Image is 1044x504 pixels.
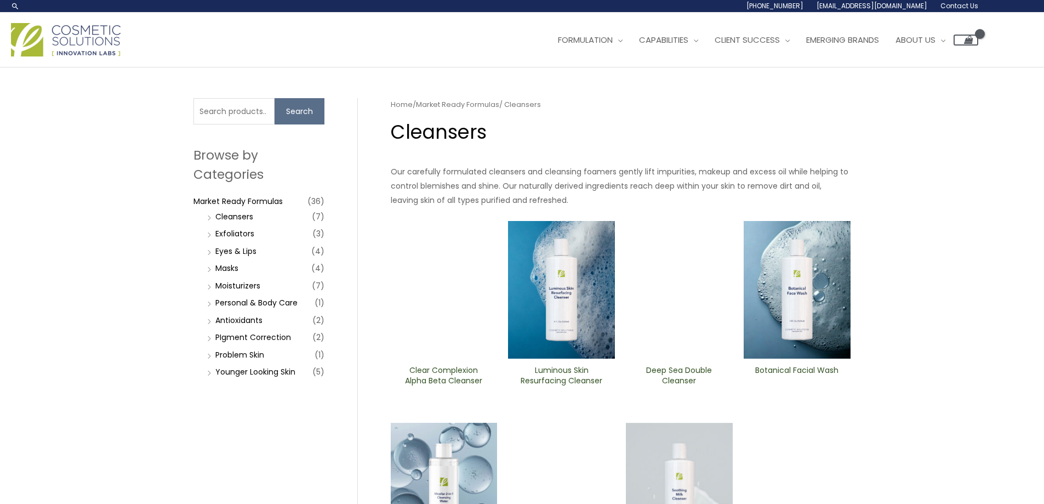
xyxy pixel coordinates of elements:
a: Search icon link [11,2,20,10]
img: Botanical Facial Wash [744,221,851,359]
a: Problem Skin [215,349,264,360]
a: Client Success [706,24,798,56]
a: Market Ready Formulas [416,99,499,110]
span: Capabilities [639,34,688,46]
span: (1) [315,347,324,363]
a: Personal & Body Care [215,297,298,308]
a: Antioxidants [215,315,263,326]
span: Contact Us [940,1,978,10]
h2: Browse by Categories [193,146,324,183]
a: Market Ready Formulas [193,196,283,207]
a: Younger Looking Skin [215,366,295,377]
a: Luminous Skin Resurfacing ​Cleanser [517,365,606,390]
span: Formulation [558,34,613,46]
a: Eyes & Lips [215,246,256,257]
h2: Luminous Skin Resurfacing ​Cleanser [517,365,606,386]
span: Emerging Brands [806,34,879,46]
a: Emerging Brands [798,24,887,56]
a: Deep Sea Double Cleanser [635,365,723,390]
span: (7) [312,209,324,224]
span: [PHONE_NUMBER] [746,1,803,10]
h2: Clear Complexion Alpha Beta ​Cleanser [400,365,488,386]
a: View Shopping Cart, empty [954,35,978,46]
a: About Us [887,24,954,56]
h2: Botanical Facial Wash [753,365,841,386]
input: Search products… [193,98,275,124]
nav: Breadcrumb [391,98,851,111]
span: (2) [312,330,324,345]
a: Masks [215,263,238,274]
span: (7) [312,278,324,293]
span: About Us [895,34,935,46]
button: Search [275,98,324,124]
span: Client Success [715,34,780,46]
a: Cleansers [215,211,253,222]
a: Formulation [550,24,631,56]
span: (2) [312,313,324,328]
img: Clear Complexion Alpha Beta ​Cleanser [391,221,498,359]
a: PIgment Correction [215,332,291,343]
a: Moisturizers [215,280,260,291]
p: Our carefully formulated cleansers and cleansing foamers gently lift impurities, makeup and exces... [391,165,851,207]
span: (4) [311,261,324,276]
span: (1) [315,295,324,310]
span: (4) [311,243,324,259]
a: Exfoliators [215,228,254,239]
a: Home [391,99,413,110]
nav: Site Navigation [541,24,978,56]
img: Deep Sea Double Cleanser [626,221,733,359]
img: Luminous Skin Resurfacing ​Cleanser [508,221,615,359]
a: Clear Complexion Alpha Beta ​Cleanser [400,365,488,390]
span: (5) [312,364,324,380]
img: Cosmetic Solutions Logo [11,23,121,56]
h1: Cleansers [391,118,851,145]
span: [EMAIL_ADDRESS][DOMAIN_NAME] [817,1,927,10]
a: Botanical Facial Wash [753,365,841,390]
h2: Deep Sea Double Cleanser [635,365,723,386]
span: (3) [312,226,324,241]
a: Capabilities [631,24,706,56]
span: (36) [307,194,324,209]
